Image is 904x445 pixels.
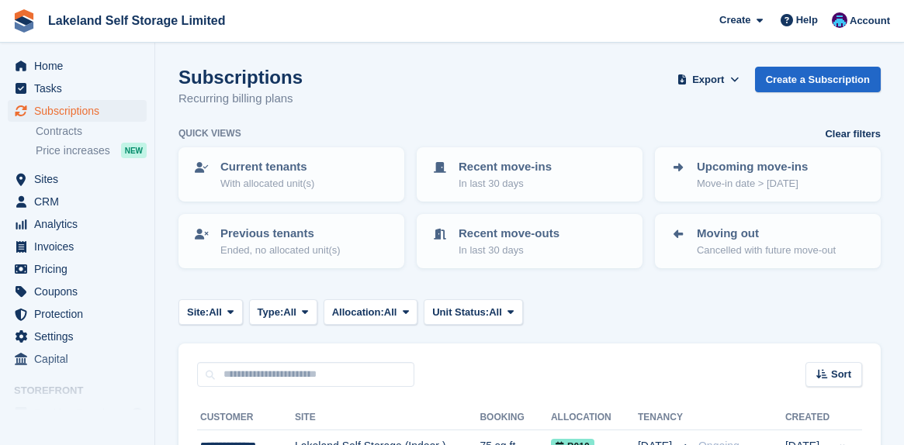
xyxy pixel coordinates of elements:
[8,326,147,347] a: menu
[187,305,209,320] span: Site:
[128,404,147,423] a: Preview store
[220,158,314,176] p: Current tenants
[34,78,127,99] span: Tasks
[180,149,403,200] a: Current tenants With allocated unit(s)
[34,191,127,212] span: CRM
[489,305,502,320] span: All
[283,305,296,320] span: All
[719,12,750,28] span: Create
[384,305,397,320] span: All
[220,243,341,258] p: Ended, no allocated unit(s)
[656,149,879,200] a: Upcoming move-ins Move-in date > [DATE]
[34,258,127,280] span: Pricing
[432,305,489,320] span: Unit Status:
[418,149,641,200] a: Recent move-ins In last 30 days
[551,405,638,430] th: Allocation
[178,67,303,88] h1: Subscriptions
[459,243,559,258] p: In last 30 days
[850,13,890,29] span: Account
[8,402,147,424] a: menu
[36,143,110,158] span: Price increases
[332,305,384,320] span: Allocation:
[480,405,551,430] th: Booking
[34,168,127,190] span: Sites
[697,225,836,243] p: Moving out
[220,225,341,243] p: Previous tenants
[12,9,36,33] img: stora-icon-8386f47178a22dfd0bd8f6a31ec36ba5ce8667c1dd55bd0f319d3a0aa187defe.svg
[34,402,127,424] span: Booking Portal
[121,143,147,158] div: NEW
[8,168,147,190] a: menu
[785,405,830,430] th: Created
[8,258,147,280] a: menu
[258,305,284,320] span: Type:
[697,176,808,191] p: Move-in date > [DATE]
[209,305,222,320] span: All
[8,236,147,257] a: menu
[34,100,127,122] span: Subscriptions
[424,299,522,325] button: Unit Status: All
[674,67,743,92] button: Export
[178,126,241,140] h6: Quick views
[14,383,154,398] span: Storefront
[34,326,127,347] span: Settings
[180,216,403,267] a: Previous tenants Ended, no allocated unit(s)
[8,281,147,302] a: menu
[178,90,303,108] p: Recurring billing plans
[34,281,127,302] span: Coupons
[34,348,127,370] span: Capital
[459,225,559,243] p: Recent move-outs
[831,367,851,382] span: Sort
[220,176,314,191] p: With allocated unit(s)
[796,12,818,28] span: Help
[8,191,147,212] a: menu
[459,176,552,191] p: In last 30 days
[459,158,552,176] p: Recent move-ins
[697,243,836,258] p: Cancelled with future move-out
[832,12,847,28] img: David Dickson
[638,405,692,430] th: Tenancy
[8,303,147,325] a: menu
[692,72,724,88] span: Export
[178,299,243,325] button: Site: All
[697,158,808,176] p: Upcoming move-ins
[825,126,881,142] a: Clear filters
[197,405,295,430] th: Customer
[42,8,232,33] a: Lakeland Self Storage Limited
[36,124,147,139] a: Contracts
[324,299,418,325] button: Allocation: All
[34,213,127,235] span: Analytics
[34,236,127,257] span: Invoices
[34,303,127,325] span: Protection
[36,142,147,159] a: Price increases NEW
[755,67,881,92] a: Create a Subscription
[8,78,147,99] a: menu
[8,55,147,77] a: menu
[8,348,147,370] a: menu
[8,213,147,235] a: menu
[34,55,127,77] span: Home
[249,299,317,325] button: Type: All
[8,100,147,122] a: menu
[656,216,879,267] a: Moving out Cancelled with future move-out
[295,405,480,430] th: Site
[418,216,641,267] a: Recent move-outs In last 30 days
